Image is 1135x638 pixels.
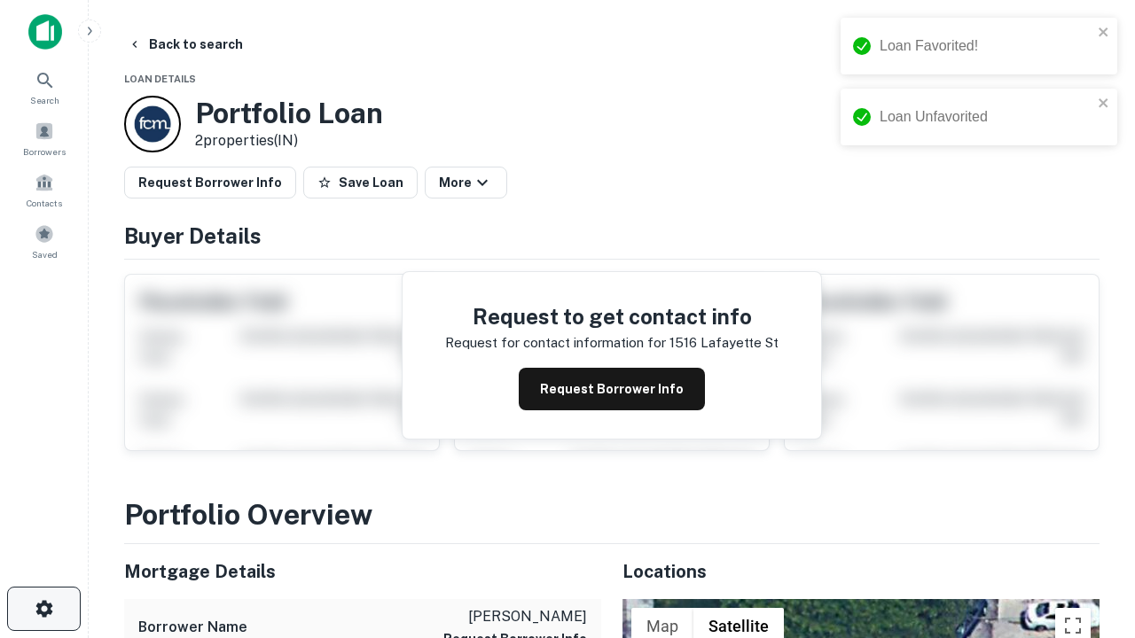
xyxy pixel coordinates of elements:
h3: Portfolio Loan [195,97,383,130]
button: close [1098,96,1110,113]
h5: Locations [622,558,1100,585]
div: Loan Unfavorited [880,106,1092,128]
button: Request Borrower Info [124,167,296,198]
img: capitalize-icon.png [28,14,62,50]
h5: Mortgage Details [124,558,601,585]
p: 2 properties (IN) [195,130,383,152]
span: Saved [32,247,58,261]
a: Contacts [5,166,83,214]
span: Borrowers [23,144,66,159]
h4: Request to get contact info [445,300,779,332]
p: [PERSON_NAME] [443,606,587,627]
a: Search [5,63,83,111]
button: close [1098,25,1110,42]
h4: Buyer Details [124,220,1100,252]
h6: Borrower Name [138,617,247,638]
button: Save Loan [303,167,418,198]
h3: Portfolio Overview [124,494,1100,536]
span: Loan Details [124,74,196,84]
span: Search [30,93,59,107]
button: Request Borrower Info [519,368,705,410]
p: Request for contact information for [445,332,666,354]
a: Borrowers [5,114,83,162]
iframe: Chat Widget [1046,440,1135,525]
button: More [425,167,507,198]
button: Back to search [121,28,250,60]
span: Contacts [27,196,62,210]
a: Saved [5,217,83,265]
p: 1516 lafayette st [669,332,779,354]
div: Loan Favorited! [880,35,1092,57]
